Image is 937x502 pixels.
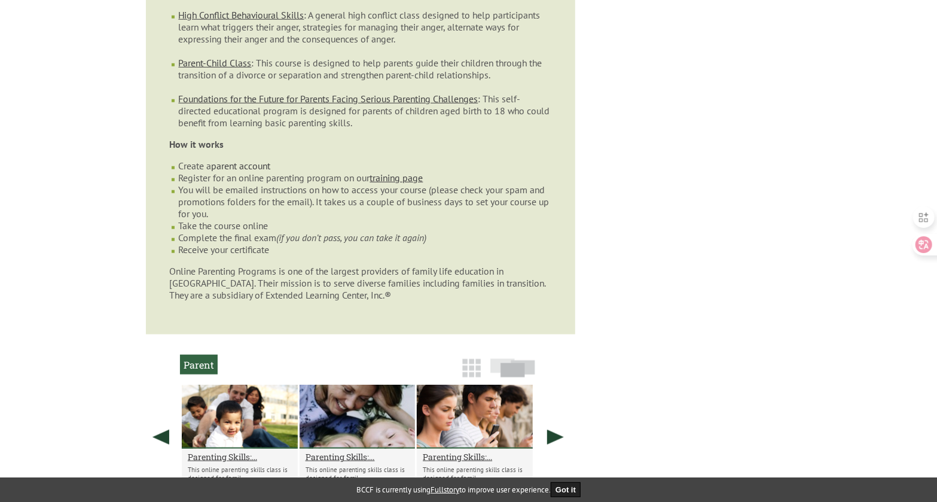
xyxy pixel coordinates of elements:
[179,57,252,69] a: Parent-Child Class
[300,385,416,494] li: Parenting Skills: 5-13
[417,385,533,494] li: Parenting Skills: 13-18
[462,359,481,378] img: grid-icon.png
[188,451,292,463] a: Parenting Skills:...
[179,93,478,105] a: Foundations for the Future for Parents Facing Serious Parenting Challenges
[551,482,581,497] button: Got it
[423,451,527,463] a: Parenting Skills:...
[370,172,423,184] a: training page
[490,358,535,378] img: slide-icon.png
[459,364,484,384] a: Grid View
[179,9,551,57] li: : A general high conflict class designed to help participants learn what triggers their anger, st...
[179,244,551,255] li: Receive your certificate
[306,466,410,482] p: This online parenting skills class is designed for famil...
[182,385,298,494] li: Parenting Skills: 0-5
[179,172,551,184] li: Register for an online parenting program on our
[179,220,551,232] li: Take the course online
[179,184,551,220] li: You will be emailed instructions on how to access your course (please check your spam and promoti...
[179,93,551,129] li: : This self-directed educational program is designed for parents of children aged birth to 18 who...
[170,138,224,150] strong: How it works
[423,466,527,482] p: This online parenting skills class is designed for famil...
[212,160,271,172] a: parent account
[277,232,427,244] em: (if you don’t pass, you can take it again)
[179,232,551,244] li: Complete the final exam
[179,57,551,93] li: : This course is designed to help parents guide their children through the transition of a divorc...
[179,160,551,172] li: Create a
[170,265,551,301] p: Online Parenting Programs is one of the largest providers of family life education in [GEOGRAPHIC...
[179,9,304,21] a: High Conflict Behavioural Skills
[306,451,410,463] a: Parenting Skills:...
[431,485,459,495] a: Fullstory
[180,355,218,375] h2: Parent
[188,466,292,482] p: This online parenting skills class is designed for famil...
[487,364,539,384] a: Slide View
